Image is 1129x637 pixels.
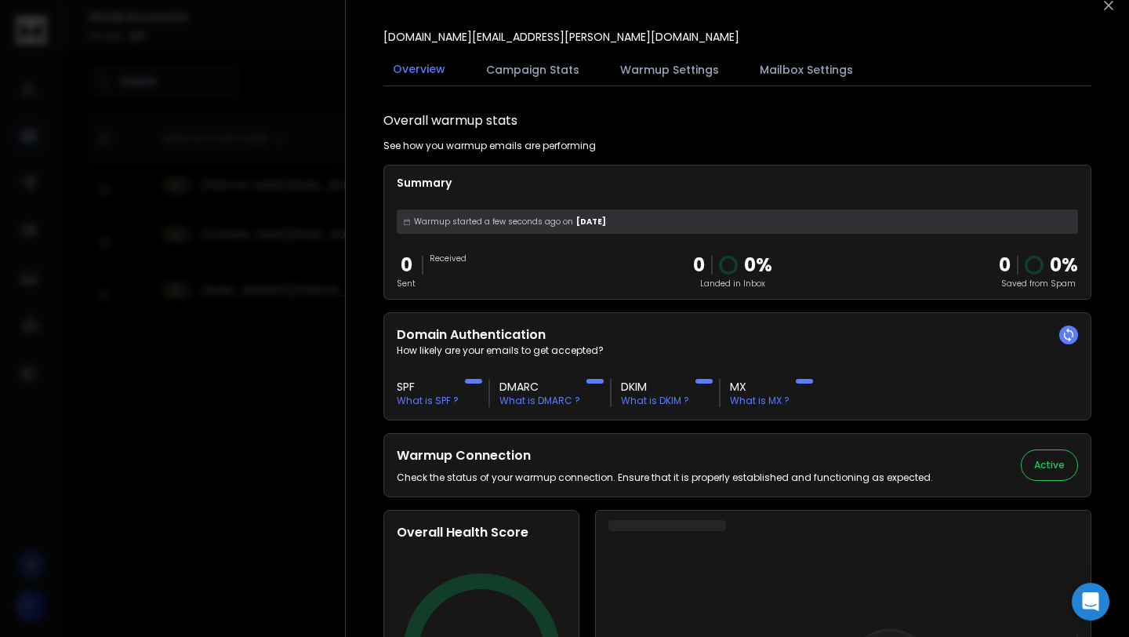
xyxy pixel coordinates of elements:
[397,209,1078,234] div: [DATE]
[430,253,466,264] p: Received
[1050,253,1078,278] p: 0 %
[383,111,517,130] h1: Overall warmup stats
[397,175,1078,191] p: Summary
[397,446,933,465] h2: Warmup Connection
[499,395,580,407] p: What is DMARC ?
[383,29,739,45] p: [DOMAIN_NAME][EMAIL_ADDRESS][PERSON_NAME][DOMAIN_NAME]
[397,253,416,278] p: 0
[611,53,728,87] button: Warmup Settings
[397,379,459,395] h3: SPF
[1021,450,1078,481] button: Active
[1072,583,1109,621] div: Open Intercom Messenger
[730,379,790,395] h3: MX
[397,395,459,407] p: What is SPF ?
[397,471,933,484] p: Check the status of your warmup connection. Ensure that it is properly established and functionin...
[621,379,689,395] h3: DKIM
[621,395,689,407] p: What is DKIM ?
[383,140,596,152] p: See how you warmup emails are performing
[414,216,573,227] span: Warmup started a few seconds ago on
[999,252,1011,278] strong: 0
[397,326,1078,344] h2: Domain Authentication
[730,395,790,407] p: What is MX ?
[693,253,705,278] p: 0
[499,379,580,395] h3: DMARC
[477,53,589,87] button: Campaign Stats
[383,52,455,88] button: Overview
[397,278,416,289] p: Sent
[744,253,772,278] p: 0 %
[693,278,772,289] p: Landed in Inbox
[397,344,1078,357] p: How likely are your emails to get accepted?
[999,278,1078,289] p: Saved from Spam
[397,523,566,542] h2: Overall Health Score
[750,53,862,87] button: Mailbox Settings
